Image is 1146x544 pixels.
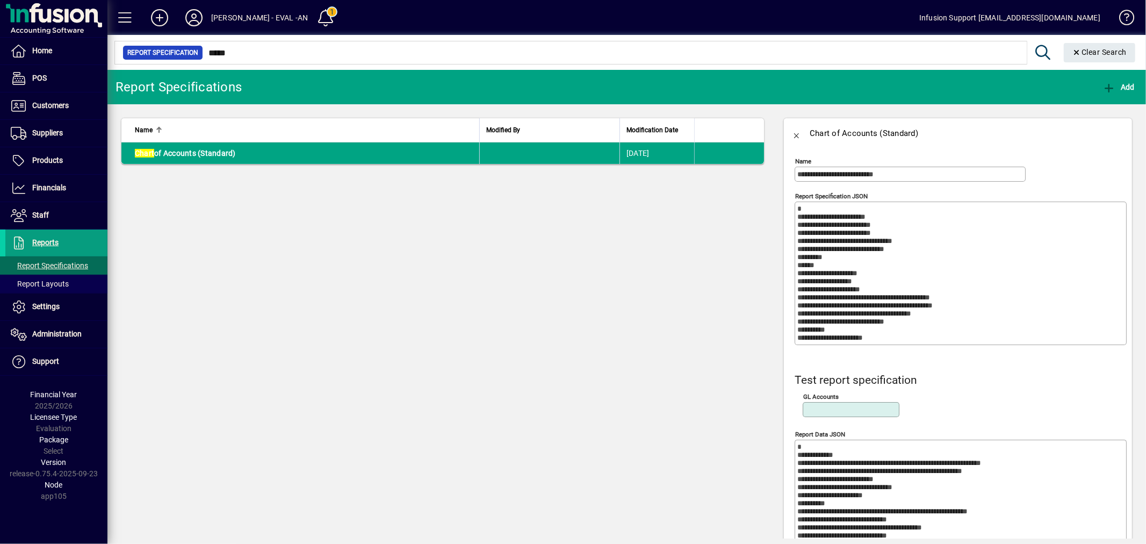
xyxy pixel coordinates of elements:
td: [DATE] [619,142,694,164]
a: Support [5,348,107,375]
span: Modification Date [626,124,678,136]
span: Customers [32,101,69,110]
button: Add [142,8,177,27]
span: Add [1102,83,1135,91]
span: Products [32,156,63,164]
span: Reports [32,238,59,247]
a: Knowledge Base [1111,2,1133,37]
h4: Test report specification [795,374,1127,387]
span: Report Specification [127,47,198,58]
div: Chart of Accounts (Standard) [810,125,918,142]
button: Back [784,120,810,146]
span: Name [135,124,153,136]
span: Version [41,458,67,467]
mat-label: Report Data JSON [795,431,845,438]
a: Financials [5,175,107,202]
span: Staff [32,211,49,219]
span: POS [32,74,47,82]
a: Customers [5,92,107,119]
span: Report Layouts [11,280,69,288]
a: POS [5,65,107,92]
div: [PERSON_NAME] - EVAL -AN [211,9,308,26]
span: Suppliers [32,128,63,137]
em: Chart [135,149,154,158]
div: Report Specifications [116,78,242,96]
a: Administration [5,321,107,348]
div: Name [135,124,473,136]
span: of Accounts (Standard) [135,149,236,158]
a: Staff [5,202,107,229]
div: Modification Date [626,124,688,136]
span: Administration [32,330,82,338]
a: Report Specifications [5,256,107,275]
span: Settings [32,302,60,311]
a: Settings [5,294,107,320]
a: Home [5,38,107,65]
span: Support [32,357,59,366]
a: Report Layouts [5,275,107,293]
button: Clear [1064,43,1136,62]
mat-label: Name [795,158,811,165]
a: Products [5,147,107,174]
span: Modified By [486,124,520,136]
span: Package [39,435,68,444]
span: Financial Year [31,390,77,399]
span: Licensee Type [31,413,77,421]
div: Infusion Support [EMAIL_ADDRESS][DOMAIN_NAME] [919,9,1100,26]
mat-label: GL Accounts [803,393,839,400]
span: Node [45,481,63,489]
span: Home [32,46,52,55]
span: Report Specifications [11,261,88,270]
a: Suppliers [5,120,107,147]
button: Add [1100,77,1137,97]
span: Clear Search [1072,48,1127,56]
button: Profile [177,8,211,27]
span: Financials [32,183,66,192]
mat-label: Report Specification JSON [795,192,868,200]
